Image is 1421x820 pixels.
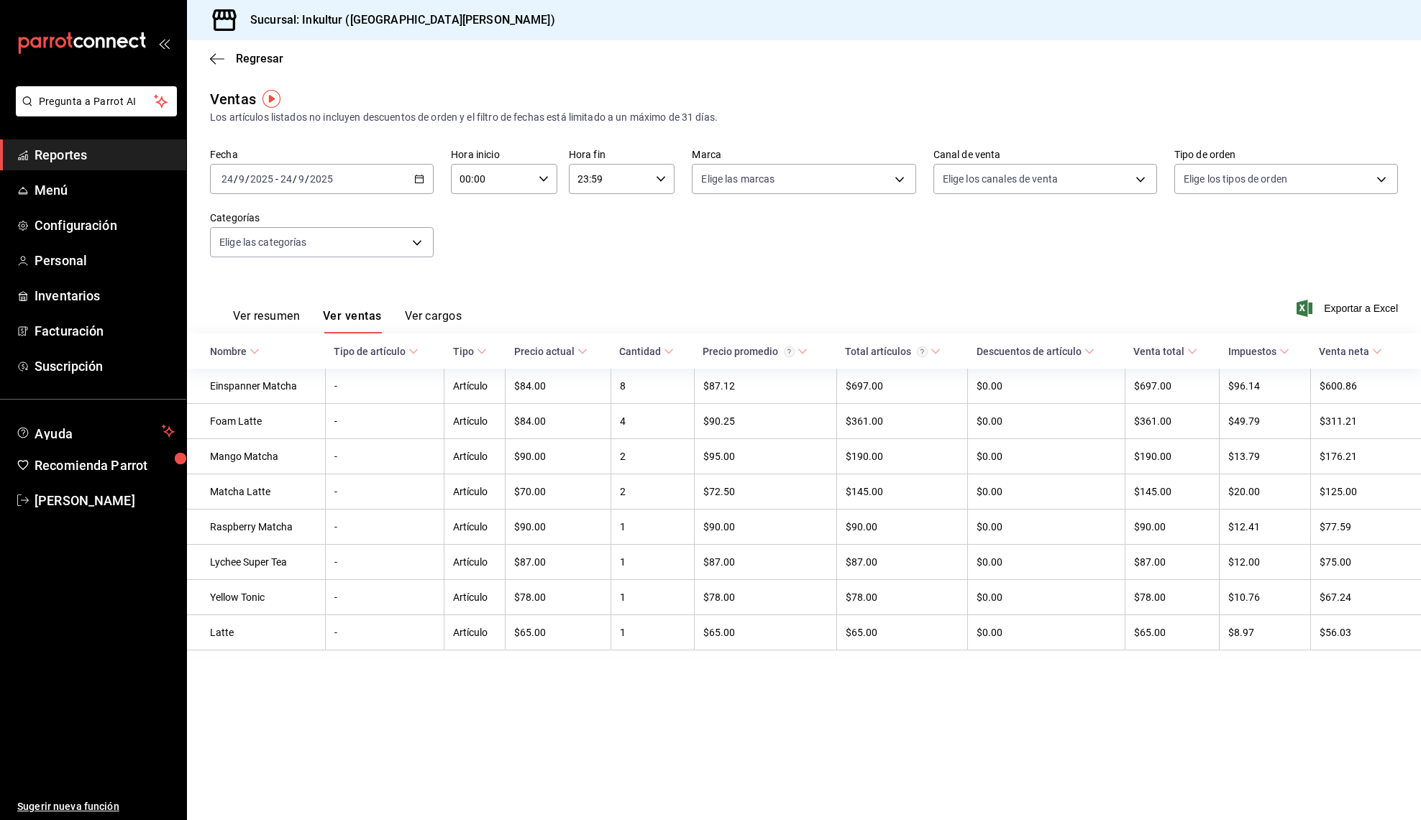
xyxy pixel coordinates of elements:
span: / [234,173,238,185]
td: Artículo [444,580,506,615]
span: / [305,173,309,185]
td: $87.00 [694,545,836,580]
td: $10.76 [1220,580,1311,615]
td: $12.00 [1220,545,1311,580]
label: Canal de venta [933,149,1157,160]
span: Elige los canales de venta [943,172,1058,186]
div: Tipo [453,346,474,357]
a: Pregunta a Parrot AI [10,104,177,119]
input: -- [298,173,305,185]
span: Ayuda [35,423,156,440]
td: $190.00 [1125,439,1219,474]
td: $145.00 [1125,474,1219,510]
button: Ver ventas [323,309,382,333]
td: Artículo [444,369,506,404]
span: Elige los tipos de orden [1184,172,1287,186]
span: Personal [35,251,175,270]
td: Artículo [444,474,506,510]
input: -- [221,173,234,185]
span: Inventarios [35,286,175,305]
td: $67.24 [1310,580,1421,615]
svg: Precio promedio = Total artículos / cantidad [784,346,795,357]
button: Ver resumen [233,309,300,333]
td: $0.00 [968,545,1125,580]
td: $56.03 [1310,615,1421,650]
td: $0.00 [968,439,1125,474]
td: 1 [611,615,694,650]
span: Venta total [1133,346,1197,357]
td: $0.00 [968,615,1125,650]
button: Exportar a Excel [1299,300,1398,317]
td: $600.86 [1310,369,1421,404]
span: Elige las marcas [701,172,775,186]
td: $176.21 [1310,439,1421,474]
td: Raspberry Matcha [187,510,325,545]
td: $0.00 [968,580,1125,615]
td: 4 [611,404,694,439]
h3: Sucursal: Inkultur ([GEOGRAPHIC_DATA][PERSON_NAME]) [239,11,555,29]
div: Venta total [1133,346,1184,357]
td: $697.00 [1125,369,1219,404]
td: $77.59 [1310,510,1421,545]
td: $145.00 [836,474,968,510]
td: $90.25 [694,404,836,439]
td: 1 [611,580,694,615]
td: $190.00 [836,439,968,474]
label: Tipo de orden [1174,149,1398,160]
svg: El total artículos considera cambios de precios en los artículos así como costos adicionales por ... [917,346,928,357]
div: navigation tabs [233,309,462,333]
td: - [325,369,444,404]
td: $87.00 [1125,545,1219,580]
span: Tipo de artículo [334,346,419,357]
td: $65.00 [694,615,836,650]
td: $90.00 [836,510,968,545]
td: $78.00 [694,580,836,615]
td: Latte [187,615,325,650]
td: 1 [611,510,694,545]
span: Menú [35,180,175,200]
td: $87.12 [694,369,836,404]
label: Fecha [210,149,434,160]
img: Tooltip marker [262,90,280,108]
span: Tipo [453,346,487,357]
span: Facturación [35,321,175,341]
label: Categorías [210,213,434,223]
td: $49.79 [1220,404,1311,439]
td: $70.00 [506,474,611,510]
td: $125.00 [1310,474,1421,510]
td: 8 [611,369,694,404]
td: $0.00 [968,369,1125,404]
input: -- [280,173,293,185]
td: Artículo [444,545,506,580]
button: Ver cargos [405,309,462,333]
td: - [325,439,444,474]
div: Tipo de artículo [334,346,406,357]
td: - [325,580,444,615]
td: $78.00 [836,580,968,615]
span: Nombre [210,346,260,357]
span: Sugerir nueva función [17,799,175,814]
div: Nombre [210,346,247,357]
span: Venta neta [1319,346,1382,357]
span: Pregunta a Parrot AI [39,94,155,109]
td: Einspanner Matcha [187,369,325,404]
span: - [275,173,278,185]
td: Artículo [444,615,506,650]
td: Artículo [444,439,506,474]
td: $0.00 [968,404,1125,439]
td: 2 [611,474,694,510]
button: Regresar [210,52,283,65]
td: $96.14 [1220,369,1311,404]
span: Precio actual [514,346,588,357]
td: Lychee Super Tea [187,545,325,580]
span: Reportes [35,145,175,165]
span: / [293,173,297,185]
div: Venta neta [1319,346,1369,357]
td: $13.79 [1220,439,1311,474]
td: Artículo [444,510,506,545]
td: $0.00 [968,510,1125,545]
td: Foam Latte [187,404,325,439]
td: $697.00 [836,369,968,404]
td: $20.00 [1220,474,1311,510]
td: $84.00 [506,404,611,439]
